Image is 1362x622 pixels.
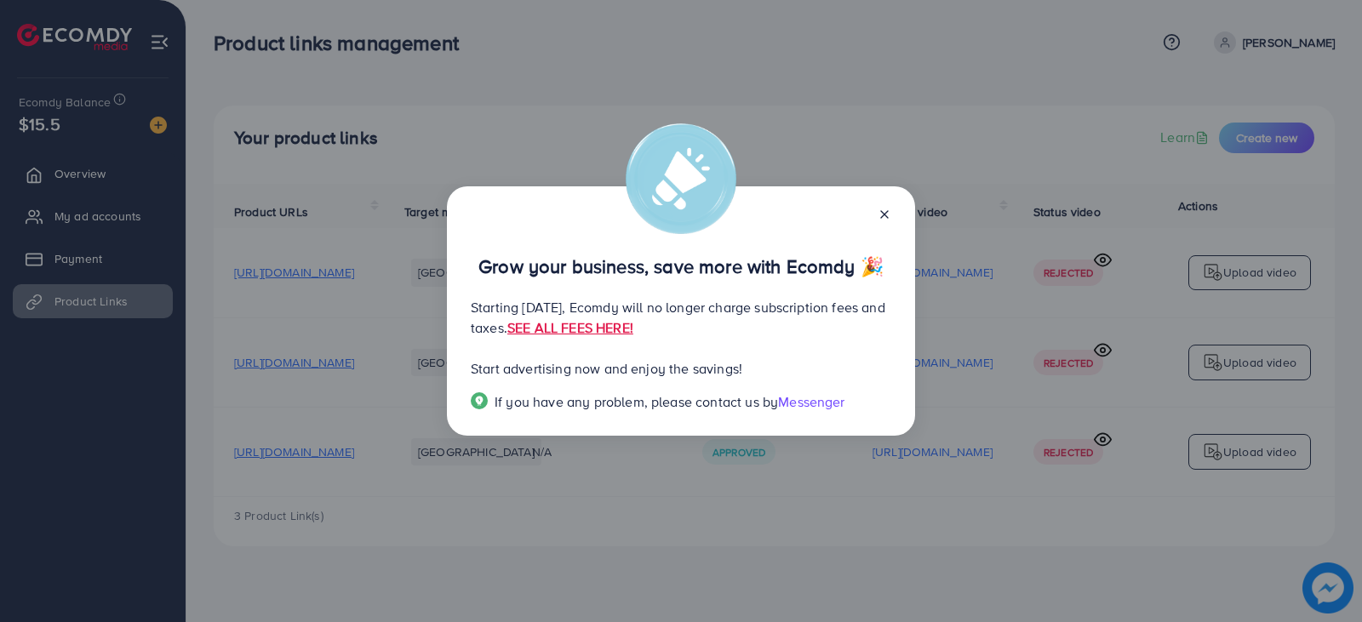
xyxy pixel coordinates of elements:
[778,392,844,411] span: Messenger
[507,318,633,337] a: SEE ALL FEES HERE!
[471,256,891,277] p: Grow your business, save more with Ecomdy 🎉
[471,358,891,379] p: Start advertising now and enjoy the savings!
[471,392,488,409] img: Popup guide
[471,297,891,338] p: Starting [DATE], Ecomdy will no longer charge subscription fees and taxes.
[626,123,736,234] img: alert
[495,392,778,411] span: If you have any problem, please contact us by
